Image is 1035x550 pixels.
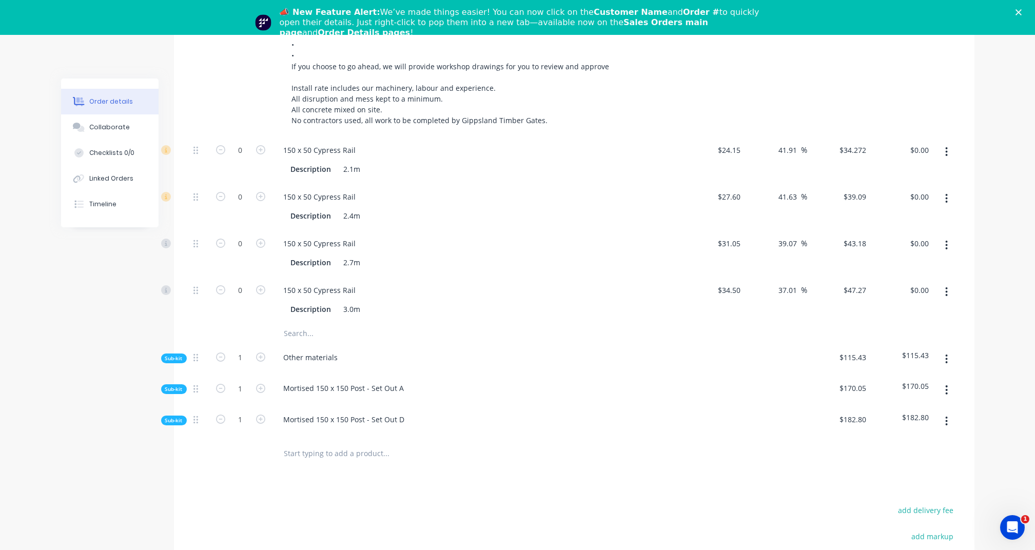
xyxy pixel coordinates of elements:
[812,352,867,363] span: $115.43
[1000,515,1025,540] iframe: Intercom live chat
[61,140,159,166] button: Checklists 0/0
[284,443,489,463] input: Start typing to add a product...
[1016,9,1026,15] div: Close
[893,503,959,517] button: add delivery fee
[276,236,364,251] div: 150 x 50 Cypress Rail
[280,17,708,37] b: Sales Orders main page
[812,383,867,394] span: $170.05
[874,350,929,361] span: $115.43
[287,208,336,223] div: Description
[280,7,380,17] b: 📣 New Feature Alert:
[284,323,489,344] input: Search...
[276,350,346,365] div: Other materials
[802,144,808,156] span: %
[287,302,336,317] div: Description
[89,148,134,158] div: Checklists 0/0
[340,255,365,270] div: 2.7m
[318,28,410,37] b: Order Details pages
[89,97,133,106] div: Order details
[161,353,187,363] div: Sub-kit
[165,385,183,393] span: Sub-kit
[161,384,187,394] div: Sub-kit
[161,416,187,425] div: Sub-kit
[61,89,159,114] button: Order details
[340,208,365,223] div: 2.4m
[802,191,808,203] span: %
[906,529,959,543] button: add markup
[812,414,867,425] span: $182.80
[165,355,183,362] span: Sub-kit
[594,7,668,17] b: Customer Name
[287,255,336,270] div: Description
[89,200,116,209] div: Timeline
[276,412,413,427] div: Mortised 150 x 150 Post - Set Out D
[1021,515,1029,523] span: 1
[165,417,183,424] span: Sub-kit
[874,412,929,423] span: $182.80
[802,284,808,296] span: %
[287,162,336,176] div: Description
[61,166,159,191] button: Linked Orders
[276,143,364,158] div: 150 x 50 Cypress Rail
[280,7,764,38] div: We’ve made things easier! You can now click on the and to quickly open their details. Just right-...
[89,123,130,132] div: Collaborate
[340,162,365,176] div: 2.1m
[61,191,159,217] button: Timeline
[276,283,364,298] div: 150 x 50 Cypress Rail
[276,189,364,204] div: 150 x 50 Cypress Rail
[802,238,808,249] span: %
[340,302,365,317] div: 3.0m
[89,174,133,183] div: Linked Orders
[874,381,929,391] span: $170.05
[61,114,159,140] button: Collaborate
[255,14,271,31] img: Profile image for Team
[276,381,413,396] div: Mortised 150 x 150 Post - Set Out A
[683,7,719,17] b: Order #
